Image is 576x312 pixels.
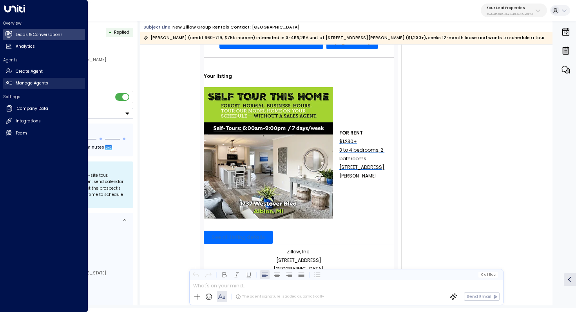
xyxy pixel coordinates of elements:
[143,34,545,42] div: [PERSON_NAME] (credit 660-719; $75k income) interested in 3-4BR,2BA unit at [STREET_ADDRESS][PERS...
[204,87,333,219] img: Listing photo
[16,118,41,124] h2: Integrations
[339,129,363,137] a: FOR RENT
[109,27,112,38] div: •
[16,80,48,86] h2: Manage Agents
[204,72,394,81] div: Your listing
[3,78,85,89] a: Manage Agents
[3,66,85,77] a: Create Agent
[3,41,85,52] a: Analytics
[191,270,201,279] button: Undo
[203,270,213,279] button: Redo
[204,231,273,244] a: See all listing details
[339,163,394,180] a: [STREET_ADDRESS][PERSON_NAME]
[3,94,85,100] h2: Settings
[3,102,85,115] a: Company Data
[16,32,63,38] h2: Leads & Conversations
[487,273,488,276] span: |
[3,57,85,63] h2: Agents
[17,106,48,112] h2: Company Data
[204,256,394,265] div: [STREET_ADDRESS]
[339,137,357,146] a: $1,230+
[3,116,85,127] a: Integrations
[487,5,533,10] p: Four Leaf Properties
[3,127,85,139] a: Team
[16,43,35,50] h2: Analytics
[16,68,43,75] h2: Create Agent
[481,4,547,17] button: Four Leaf Properties34e1cd17-0f68-49af-bd32-3c48ce8611d1
[235,294,324,299] div: The agent signature is added automatically
[204,265,394,273] div: [GEOGRAPHIC_DATA]
[339,146,394,163] a: 3 to 4 bedrooms, 2 bathrooms
[478,272,498,277] button: Cc|Bcc
[143,24,172,30] span: Subject Line:
[3,29,85,40] a: Leads & Conversations
[481,273,496,276] span: Cc Bcc
[16,130,27,136] h2: Team
[172,24,300,30] div: New Zillow Group Rentals Contact: [GEOGRAPHIC_DATA]
[114,29,129,35] span: Replied
[204,247,394,256] div: Zillow, Inc.
[487,13,533,16] p: 34e1cd17-0f68-49af-bd32-3c48ce8611d1
[3,20,85,26] h2: Overview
